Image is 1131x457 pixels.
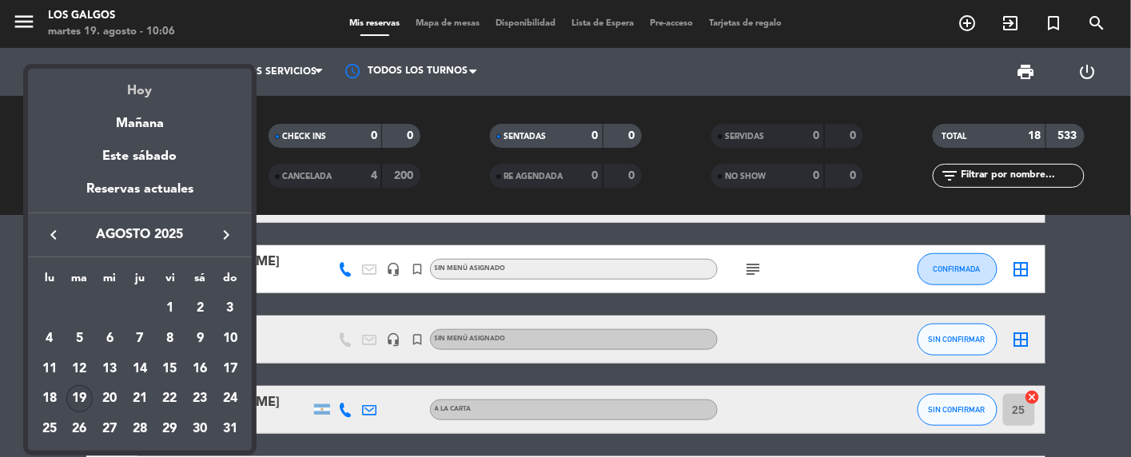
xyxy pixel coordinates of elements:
div: 3 [217,295,244,322]
th: jueves [125,269,155,294]
td: 14 de agosto de 2025 [125,354,155,384]
div: 31 [217,415,244,443]
td: AGO. [34,294,155,324]
td: 25 de agosto de 2025 [34,414,65,444]
div: 21 [126,385,153,412]
td: 31 de agosto de 2025 [215,414,245,444]
div: 30 [186,415,213,443]
div: 8 [157,325,184,352]
div: 14 [126,356,153,383]
td: 30 de agosto de 2025 [185,414,215,444]
th: miércoles [94,269,125,294]
td: 4 de agosto de 2025 [34,324,65,354]
i: keyboard_arrow_left [44,225,63,244]
td: 24 de agosto de 2025 [215,384,245,415]
div: 17 [217,356,244,383]
td: 28 de agosto de 2025 [125,414,155,444]
div: 6 [96,325,123,352]
div: 2 [186,295,213,322]
td: 16 de agosto de 2025 [185,354,215,384]
td: 29 de agosto de 2025 [155,414,185,444]
div: 18 [36,385,63,412]
td: 8 de agosto de 2025 [155,324,185,354]
td: 19 de agosto de 2025 [65,384,95,415]
div: 11 [36,356,63,383]
div: 26 [66,415,94,443]
div: 24 [217,385,244,412]
div: 12 [66,356,94,383]
div: 16 [186,356,213,383]
td: 7 de agosto de 2025 [125,324,155,354]
td: 17 de agosto de 2025 [215,354,245,384]
div: 9 [186,325,213,352]
td: 23 de agosto de 2025 [185,384,215,415]
div: 7 [126,325,153,352]
td: 22 de agosto de 2025 [155,384,185,415]
th: domingo [215,269,245,294]
td: 2 de agosto de 2025 [185,294,215,324]
div: 13 [96,356,123,383]
td: 27 de agosto de 2025 [94,414,125,444]
button: keyboard_arrow_right [212,225,241,245]
td: 21 de agosto de 2025 [125,384,155,415]
th: viernes [155,269,185,294]
div: 22 [157,385,184,412]
th: lunes [34,269,65,294]
div: 25 [36,415,63,443]
th: martes [65,269,95,294]
td: 11 de agosto de 2025 [34,354,65,384]
div: 28 [126,415,153,443]
div: 29 [157,415,184,443]
td: 1 de agosto de 2025 [155,294,185,324]
div: Mañana [28,101,252,134]
div: 10 [217,325,244,352]
td: 18 de agosto de 2025 [34,384,65,415]
i: keyboard_arrow_right [217,225,236,244]
div: Reservas actuales [28,179,252,212]
div: 1 [157,295,184,322]
td: 5 de agosto de 2025 [65,324,95,354]
div: 20 [96,385,123,412]
span: agosto 2025 [68,225,212,245]
td: 12 de agosto de 2025 [65,354,95,384]
td: 9 de agosto de 2025 [185,324,215,354]
td: 15 de agosto de 2025 [155,354,185,384]
td: 26 de agosto de 2025 [65,414,95,444]
button: keyboard_arrow_left [39,225,68,245]
div: 5 [66,325,94,352]
div: Este sábado [28,134,252,179]
div: 15 [157,356,184,383]
div: 27 [96,415,123,443]
td: 20 de agosto de 2025 [94,384,125,415]
td: 13 de agosto de 2025 [94,354,125,384]
td: 10 de agosto de 2025 [215,324,245,354]
div: 4 [36,325,63,352]
div: 23 [186,385,213,412]
th: sábado [185,269,215,294]
div: 19 [66,385,94,412]
div: Hoy [28,69,252,101]
td: 3 de agosto de 2025 [215,294,245,324]
td: 6 de agosto de 2025 [94,324,125,354]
